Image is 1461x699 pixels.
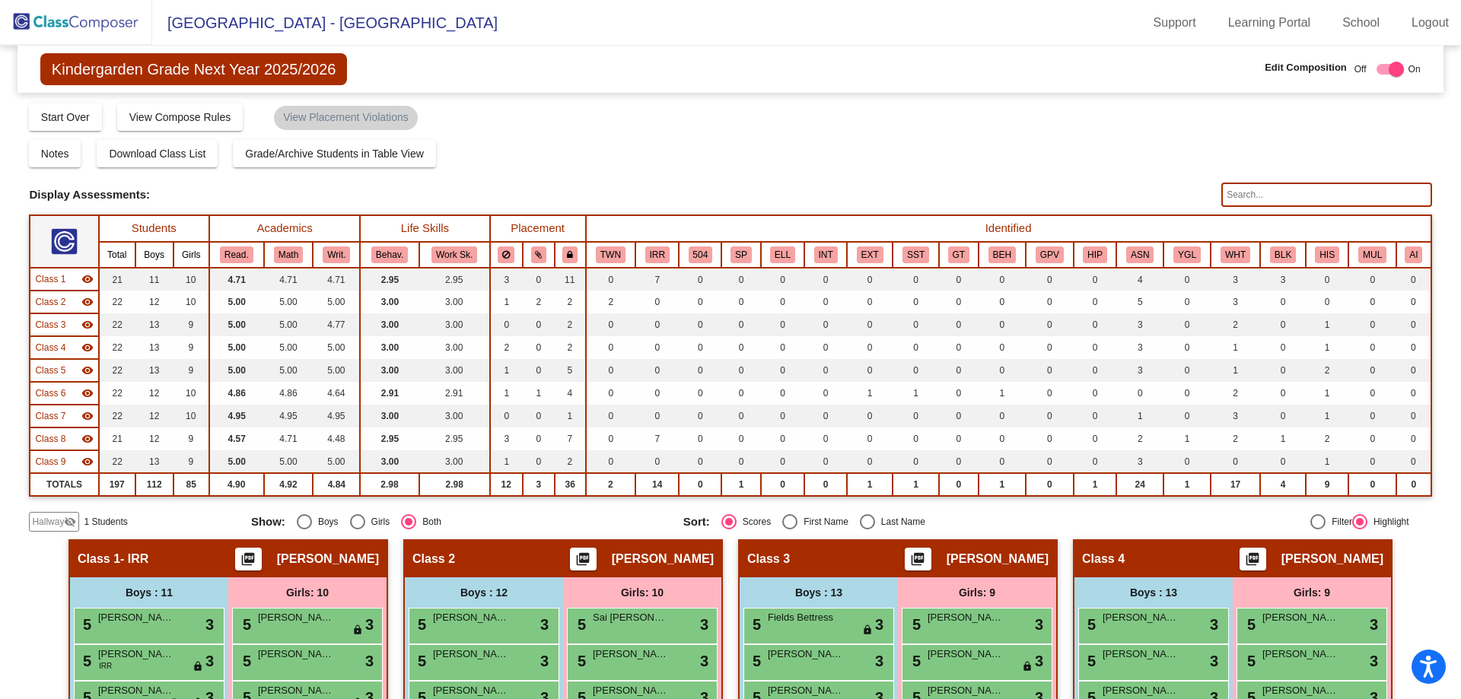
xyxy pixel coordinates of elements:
[1243,551,1262,573] mat-icon: picture_as_pdf
[1163,268,1210,291] td: 0
[804,336,846,359] td: 0
[274,106,417,130] mat-chip: View Placement Violations
[313,291,360,313] td: 5.00
[419,268,490,291] td: 2.95
[99,336,135,359] td: 22
[173,359,209,382] td: 9
[1330,11,1392,35] a: School
[35,318,65,332] span: Class 3
[596,246,625,263] button: TWN
[893,242,939,268] th: SST Flag (Reading, Math, and/or Behavior)
[847,242,893,268] th: Extrovert
[635,382,679,405] td: 0
[1396,382,1431,405] td: 0
[893,313,939,336] td: 0
[1116,382,1163,405] td: 0
[1306,336,1348,359] td: 1
[555,268,586,291] td: 11
[1163,336,1210,359] td: 0
[761,242,805,268] th: English Language Learner
[847,382,893,405] td: 1
[1026,336,1074,359] td: 0
[235,548,262,570] button: Print Students Details
[264,359,314,382] td: 5.00
[135,359,173,382] td: 13
[847,359,893,382] td: 0
[264,336,314,359] td: 5.00
[490,359,523,382] td: 1
[1026,382,1074,405] td: 0
[29,188,150,202] span: Display Assessments:
[135,313,173,336] td: 13
[313,382,360,405] td: 4.64
[555,291,586,313] td: 2
[635,291,679,313] td: 0
[1270,246,1296,263] button: BLK
[41,148,69,160] span: Notes
[586,382,636,405] td: 0
[523,291,555,313] td: 2
[893,336,939,359] td: 0
[1315,246,1339,263] button: HIS
[939,336,979,359] td: 0
[679,382,721,405] td: 0
[30,359,98,382] td: Kali Odum - No Class Name
[152,11,498,35] span: [GEOGRAPHIC_DATA] - [GEOGRAPHIC_DATA]
[209,382,264,405] td: 4.86
[109,148,205,160] span: Download Class List
[1116,336,1163,359] td: 3
[360,405,419,427] td: 3.00
[555,405,586,427] td: 1
[804,268,846,291] td: 0
[905,548,931,570] button: Print Students Details
[1026,268,1074,291] td: 0
[902,246,929,263] button: SST
[1306,382,1348,405] td: 1
[730,246,752,263] button: SP
[761,336,805,359] td: 0
[419,291,490,313] td: 3.00
[1116,359,1163,382] td: 3
[523,313,555,336] td: 0
[313,405,360,427] td: 4.95
[586,215,1431,242] th: Identified
[721,336,760,359] td: 0
[99,268,135,291] td: 21
[220,246,253,263] button: Read.
[948,246,969,263] button: GT
[679,291,721,313] td: 0
[804,382,846,405] td: 0
[371,246,408,263] button: Behav.
[99,405,135,427] td: 22
[323,246,350,263] button: Writ.
[893,359,939,382] td: 0
[117,103,243,131] button: View Compose Rules
[1141,11,1208,35] a: Support
[419,313,490,336] td: 3.00
[1221,183,1431,207] input: Search...
[1026,359,1074,382] td: 0
[635,336,679,359] td: 0
[979,359,1026,382] td: 0
[1036,246,1064,263] button: GPV
[1306,242,1348,268] th: Hispanic
[1260,359,1306,382] td: 0
[847,268,893,291] td: 0
[1399,11,1461,35] a: Logout
[274,246,303,263] button: Math
[313,313,360,336] td: 4.77
[313,336,360,359] td: 5.00
[761,359,805,382] td: 0
[490,313,523,336] td: 0
[1216,11,1323,35] a: Learning Portal
[81,319,94,331] mat-icon: visibility
[209,359,264,382] td: 5.00
[523,242,555,268] th: Keep with students
[490,242,523,268] th: Keep away students
[555,242,586,268] th: Keep with teacher
[586,359,636,382] td: 0
[30,291,98,313] td: Anna Brink - No Class Name
[979,268,1026,291] td: 0
[431,246,477,263] button: Work Sk.
[1348,268,1396,291] td: 0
